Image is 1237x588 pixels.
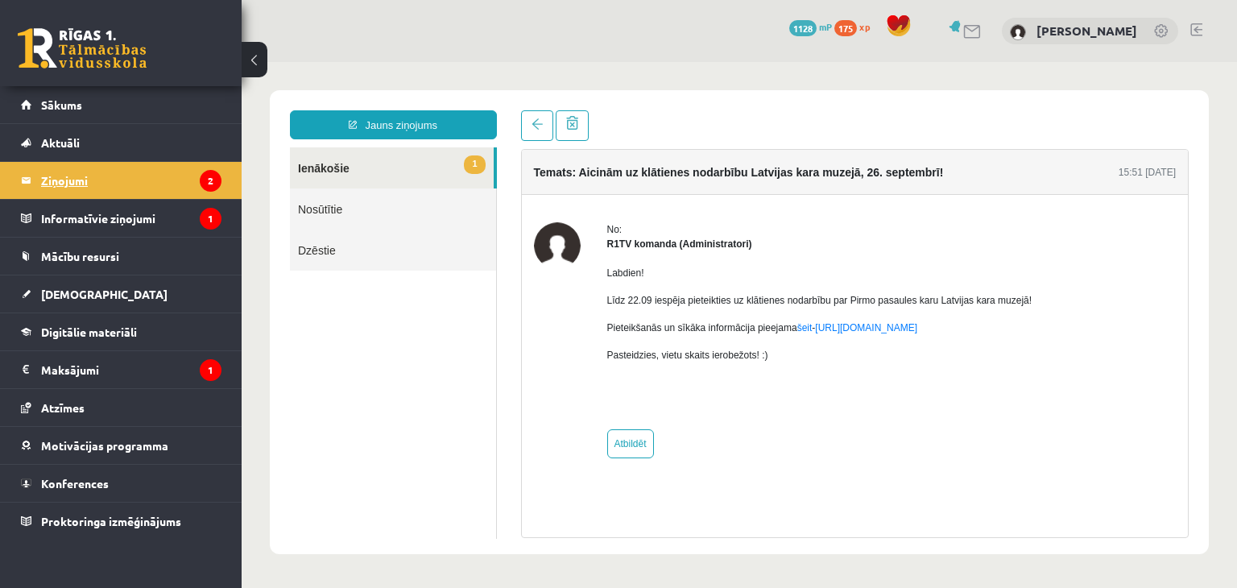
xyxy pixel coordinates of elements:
[41,287,168,301] span: [DEMOGRAPHIC_DATA]
[41,400,85,415] span: Atzīmes
[21,162,221,199] a: Ziņojumi2
[41,514,181,528] span: Proktoringa izmēģinājums
[48,126,254,168] a: Nosūtītie
[41,325,137,339] span: Digitālie materiāli
[834,20,878,33] a: 175 xp
[41,200,221,237] legend: Informatīvie ziņojumi
[21,389,221,426] a: Atzīmes
[21,238,221,275] a: Mācību resursi
[877,103,934,118] div: 15:51 [DATE]
[21,124,221,161] a: Aktuāli
[21,200,221,237] a: Informatīvie ziņojumi1
[789,20,832,33] a: 1128 mP
[200,208,221,230] i: 1
[48,48,255,77] a: Jauns ziņojums
[819,20,832,33] span: mP
[41,351,221,388] legend: Maksājumi
[1036,23,1137,39] a: [PERSON_NAME]
[222,93,243,112] span: 1
[21,503,221,540] a: Proktoringa izmēģinājums
[200,170,221,192] i: 2
[48,85,252,126] a: 1Ienākošie
[41,249,119,263] span: Mācību resursi
[21,427,221,464] a: Motivācijas programma
[21,313,221,350] a: Digitālie materiāli
[21,465,221,502] a: Konferences
[366,160,791,175] div: No:
[21,351,221,388] a: Maksājumi1
[366,367,412,396] a: Atbildēt
[292,160,339,207] img: R1TV komanda
[292,104,702,117] h4: Temats: Aicinām uz klātienes nodarbību Latvijas kara muzejā, 26. septembrī!
[18,28,147,68] a: Rīgas 1. Tālmācības vidusskola
[41,135,80,150] span: Aktuāli
[573,260,676,271] a: [URL][DOMAIN_NAME]
[366,204,791,218] p: Labdien!
[200,359,221,381] i: 1
[41,162,221,199] legend: Ziņojumi
[834,20,857,36] span: 175
[21,275,221,313] a: [DEMOGRAPHIC_DATA]
[366,259,791,273] p: Pieteikšanās un sīkāka informācija pieejama -
[366,176,511,188] strong: R1TV komanda (Administratori)
[48,168,254,209] a: Dzēstie
[41,438,168,453] span: Motivācijas programma
[366,286,791,300] p: Pasteidzies, vietu skaits ierobežots! :)
[21,86,221,123] a: Sākums
[859,20,870,33] span: xp
[556,260,571,271] a: šeit
[41,476,109,491] span: Konferences
[1010,24,1026,40] img: Rūta Rutka
[789,20,817,36] span: 1128
[41,97,82,112] span: Sākums
[366,231,791,246] p: Līdz 22.09 iespēja pieteikties uz klātienes nodarbību par Pirmo pasaules karu Latvijas kara muzejā!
